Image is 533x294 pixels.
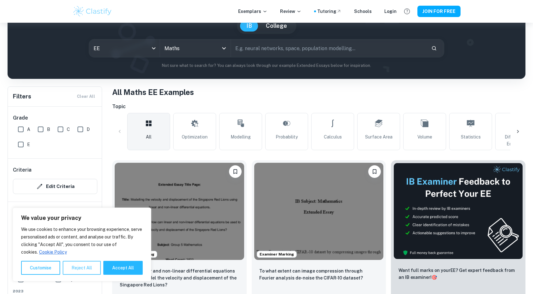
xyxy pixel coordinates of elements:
[384,8,397,15] a: Login
[429,43,439,54] button: Search
[27,141,30,148] span: E
[220,44,228,53] button: Open
[13,166,32,174] h6: Criteria
[280,8,301,15] p: Review
[21,261,60,275] button: Customise
[238,8,267,15] p: Exemplars
[120,268,239,288] p: How can linear and non-linear differential equations be used to model the velocity and displaceme...
[276,133,298,140] span: Probability
[229,165,242,178] button: Please log in to bookmark exemplars
[417,133,432,140] span: Volume
[432,275,437,280] span: 🎯
[103,261,143,275] button: Accept All
[257,251,296,257] span: Examiner Marking
[324,133,342,140] span: Calculus
[13,62,520,69] p: Not sure what to search for? You can always look through our example Extended Essays below for in...
[254,163,384,260] img: Maths EE example thumbnail: To what extent can image compression thr
[112,86,525,98] h1: All Maths EE Examples
[13,92,31,101] h6: Filters
[13,114,97,122] h6: Grade
[417,6,461,17] button: JOIN FOR FREE
[240,20,258,32] button: IB
[398,267,518,281] p: Want full marks on your EE ? Get expert feedback from an IB examiner!
[63,261,101,275] button: Reject All
[354,8,372,15] a: Schools
[393,163,523,259] img: Thumbnail
[317,8,341,15] a: Tutoring
[402,6,412,17] button: Help and Feedback
[72,5,112,18] img: Clastify logo
[259,268,379,281] p: To what extent can image compression through Fourier analysis de-noise the CIFAR-10 dataset?
[21,226,143,256] p: We use cookies to enhance your browsing experience, serve personalised ads or content, and analys...
[365,133,393,140] span: Surface Area
[231,133,251,140] span: Modelling
[47,126,50,133] span: B
[13,179,97,194] button: Edit Criteria
[182,133,208,140] span: Optimization
[368,165,381,178] button: Please log in to bookmark exemplars
[27,126,30,133] span: A
[115,163,244,260] img: Maths EE example thumbnail: How can linear and non-linear differenti
[112,103,525,110] h6: Topic
[21,214,143,222] p: We value your privacy
[87,126,90,133] span: D
[13,208,151,281] div: We value your privacy
[461,133,481,140] span: Statistics
[260,20,293,32] button: College
[67,126,70,133] span: C
[146,133,152,140] span: All
[13,288,97,294] span: 2023
[89,39,160,57] div: EE
[231,39,426,57] input: E.g. neural networks, space, population modelling...
[39,249,67,255] a: Cookie Policy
